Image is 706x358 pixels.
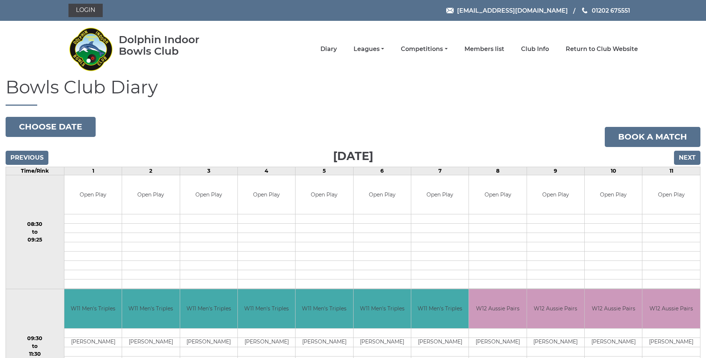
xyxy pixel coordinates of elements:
[446,8,454,13] img: Email
[642,289,700,328] td: W12 Aussie Pairs
[353,167,411,175] td: 6
[354,289,411,328] td: W11 Men's Triples
[296,338,353,347] td: [PERSON_NAME]
[180,289,237,328] td: W11 Men's Triples
[527,175,584,214] td: Open Play
[6,151,48,165] input: Previous
[68,23,113,75] img: Dolphin Indoor Bowls Club
[180,167,237,175] td: 3
[354,45,384,53] a: Leagues
[122,167,180,175] td: 2
[6,77,700,106] h1: Bowls Club Diary
[464,45,504,53] a: Members list
[457,7,568,14] span: [EMAIL_ADDRESS][DOMAIN_NAME]
[64,289,122,328] td: W11 Men's Triples
[585,338,642,347] td: [PERSON_NAME]
[585,289,642,328] td: W12 Aussie Pairs
[68,4,103,17] a: Login
[592,7,630,14] span: 01202 675551
[605,127,700,147] a: Book a match
[354,175,411,214] td: Open Play
[64,175,122,214] td: Open Play
[469,167,527,175] td: 8
[238,175,295,214] td: Open Play
[401,45,447,53] a: Competitions
[642,167,700,175] td: 11
[521,45,549,53] a: Club Info
[585,167,642,175] td: 10
[320,45,337,53] a: Diary
[180,175,237,214] td: Open Play
[119,34,223,57] div: Dolphin Indoor Bowls Club
[566,45,638,53] a: Return to Club Website
[64,167,122,175] td: 1
[642,338,700,347] td: [PERSON_NAME]
[237,167,295,175] td: 4
[6,175,64,289] td: 08:30 to 09:25
[642,175,700,214] td: Open Play
[6,167,64,175] td: Time/Rink
[469,175,526,214] td: Open Play
[238,338,295,347] td: [PERSON_NAME]
[6,117,96,137] button: Choose date
[238,289,295,328] td: W11 Men's Triples
[64,338,122,347] td: [PERSON_NAME]
[674,151,700,165] input: Next
[527,289,584,328] td: W12 Aussie Pairs
[581,6,630,15] a: Phone us 01202 675551
[354,338,411,347] td: [PERSON_NAME]
[296,167,353,175] td: 5
[469,289,526,328] td: W12 Aussie Pairs
[411,338,469,347] td: [PERSON_NAME]
[582,7,587,13] img: Phone us
[527,167,584,175] td: 9
[296,289,353,328] td: W11 Men's Triples
[411,167,469,175] td: 7
[469,338,526,347] td: [PERSON_NAME]
[122,289,179,328] td: W11 Men's Triples
[180,338,237,347] td: [PERSON_NAME]
[122,175,179,214] td: Open Play
[122,338,179,347] td: [PERSON_NAME]
[411,289,469,328] td: W11 Men's Triples
[296,175,353,214] td: Open Play
[446,6,568,15] a: Email [EMAIL_ADDRESS][DOMAIN_NAME]
[527,338,584,347] td: [PERSON_NAME]
[585,175,642,214] td: Open Play
[411,175,469,214] td: Open Play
